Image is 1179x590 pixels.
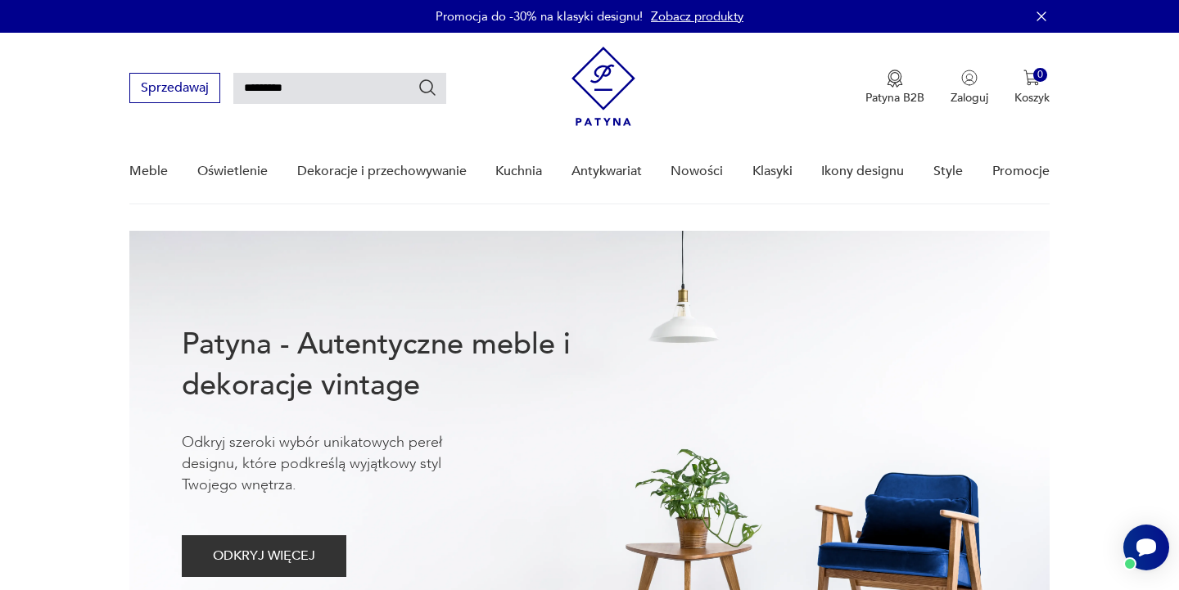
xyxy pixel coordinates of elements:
a: ODKRYJ WIĘCEJ [182,552,346,563]
a: Nowości [671,140,723,203]
a: Zobacz produkty [651,8,743,25]
button: Zaloguj [951,70,988,106]
img: Ikona medalu [887,70,903,88]
img: Ikona koszyka [1023,70,1040,86]
p: Promocja do -30% na klasyki designu! [436,8,643,25]
a: Style [933,140,963,203]
p: Zaloguj [951,90,988,106]
p: Koszyk [1014,90,1050,106]
img: Ikonka użytkownika [961,70,978,86]
a: Antykwariat [571,140,642,203]
button: Patyna B2B [865,70,924,106]
button: 0Koszyk [1014,70,1050,106]
a: Klasyki [752,140,793,203]
button: ODKRYJ WIĘCEJ [182,535,346,577]
div: 0 [1033,68,1047,82]
a: Ikony designu [821,140,904,203]
button: Sprzedawaj [129,73,220,103]
a: Ikona medaluPatyna B2B [865,70,924,106]
h1: Patyna - Autentyczne meble i dekoracje vintage [182,324,624,406]
a: Meble [129,140,168,203]
img: Patyna - sklep z meblami i dekoracjami vintage [571,47,635,126]
p: Odkryj szeroki wybór unikatowych pereł designu, które podkreślą wyjątkowy styl Twojego wnętrza. [182,432,493,496]
a: Sprzedawaj [129,83,220,95]
a: Promocje [992,140,1050,203]
button: Szukaj [418,78,437,97]
a: Dekoracje i przechowywanie [297,140,467,203]
p: Patyna B2B [865,90,924,106]
iframe: Smartsupp widget button [1123,525,1169,570]
a: Oświetlenie [197,140,268,203]
a: Kuchnia [495,140,542,203]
